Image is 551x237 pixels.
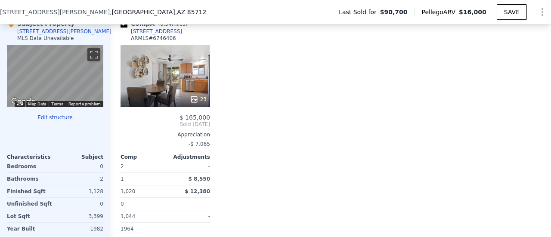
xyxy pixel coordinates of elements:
div: 0 [57,198,103,210]
span: 1,020 [121,188,135,194]
div: - [167,198,210,210]
div: Adjustments [165,154,210,160]
a: Terms (opens in new tab) [51,102,63,106]
button: Show Options [534,3,551,21]
div: [STREET_ADDRESS] [131,28,182,35]
div: Lot Sqft [7,210,53,222]
button: Toggle fullscreen view [87,48,100,61]
div: - [167,210,210,222]
button: SAVE [497,4,527,20]
div: 2 [57,173,103,185]
button: Edit structure [7,114,103,121]
span: , AZ 85712 [175,9,207,15]
div: Finished Sqft [7,185,53,197]
span: , [GEOGRAPHIC_DATA] [110,8,206,16]
div: Street View [7,45,103,107]
a: Open this area in Google Maps (opens a new window) [9,96,37,107]
span: Last Sold for [339,8,380,16]
div: 0 [57,160,103,172]
span: $ 12,380 [185,188,210,194]
div: Comp [121,154,165,160]
span: 0 [121,201,124,207]
div: [STREET_ADDRESS][PERSON_NAME] [17,28,111,35]
div: 1982 [57,223,103,235]
span: 1,044 [121,213,135,219]
a: [STREET_ADDRESS] [121,28,182,35]
button: Keyboard shortcuts [17,102,23,105]
span: $ 165,000 [180,114,210,121]
div: 1,128 [57,185,103,197]
div: 1 [121,173,164,185]
a: Report a problem [68,102,101,106]
div: 23 [190,95,207,104]
div: Appreciation [121,131,210,138]
div: MLS Data Unavailable [17,35,74,42]
div: Bedrooms [7,160,53,172]
span: $ 8,550 [189,176,210,182]
div: Bathrooms [7,173,53,185]
img: Google [9,96,37,107]
div: Map [7,45,103,107]
div: Year Built [7,223,53,235]
span: -$ 7,065 [189,141,210,147]
div: - [167,160,210,172]
div: ARMLS # 6746406 [131,35,176,42]
span: $16,000 [459,9,486,15]
button: Map Data [28,101,46,107]
span: 2 [121,163,124,169]
span: $90,700 [380,8,408,16]
div: - [167,223,210,235]
div: 3,399 [57,210,103,222]
span: Pellego ARV [421,8,459,16]
div: Characteristics [7,154,55,160]
span: Sold [DATE] [121,121,210,128]
div: 1964 [121,223,164,235]
div: Subject [55,154,103,160]
div: Unfinished Sqft [7,198,53,210]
